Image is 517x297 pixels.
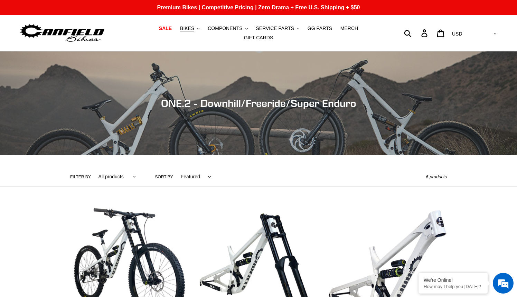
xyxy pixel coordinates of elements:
[204,24,251,33] button: COMPONENTS
[70,174,91,180] label: Filter by
[241,33,277,42] a: GIFT CARDS
[308,26,332,31] span: GG PARTS
[408,26,425,41] input: Search
[208,26,242,31] span: COMPONENTS
[159,26,172,31] span: SALE
[252,24,302,33] button: SERVICE PARTS
[426,174,447,179] span: 6 products
[244,35,273,41] span: GIFT CARDS
[424,277,482,283] div: We're Online!
[177,24,203,33] button: BIKES
[161,97,356,109] span: ONE.2 - Downhill/Freeride/Super Enduro
[340,26,358,31] span: MERCH
[180,26,194,31] span: BIKES
[19,22,105,44] img: Canfield Bikes
[156,24,175,33] a: SALE
[304,24,336,33] a: GG PARTS
[424,284,482,289] p: How may I help you today?
[256,26,294,31] span: SERVICE PARTS
[155,174,173,180] label: Sort by
[337,24,361,33] a: MERCH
